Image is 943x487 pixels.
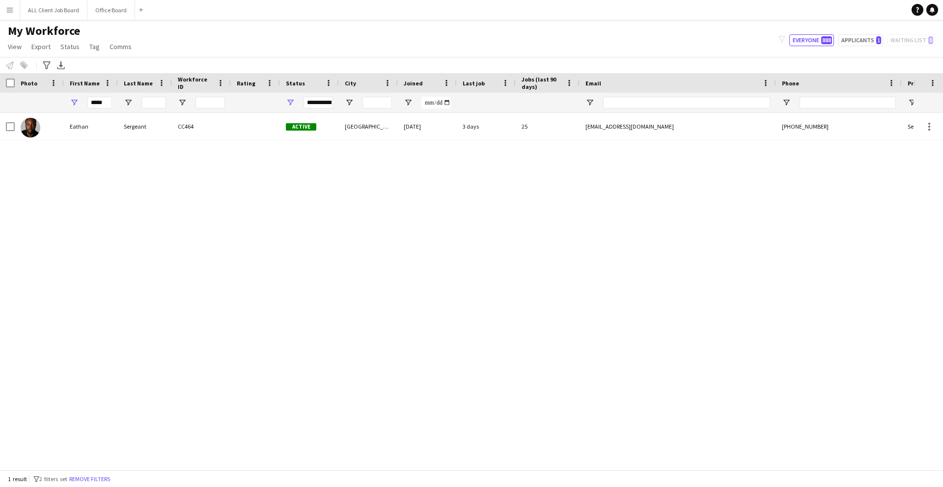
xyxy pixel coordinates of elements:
[603,97,770,108] input: Email Filter Input
[60,42,80,51] span: Status
[70,80,100,87] span: First Name
[908,80,927,87] span: Profile
[286,98,295,107] button: Open Filter Menu
[782,98,791,107] button: Open Filter Menu
[522,76,562,90] span: Jobs (last 90 days)
[87,97,112,108] input: First Name Filter Input
[141,97,166,108] input: Last Name Filter Input
[404,98,413,107] button: Open Filter Menu
[4,40,26,53] a: View
[195,97,225,108] input: Workforce ID Filter Input
[782,80,799,87] span: Phone
[64,113,118,140] div: Eathan
[56,40,83,53] a: Status
[821,36,832,44] span: 888
[8,42,22,51] span: View
[124,80,153,87] span: Last Name
[286,80,305,87] span: Status
[345,98,354,107] button: Open Filter Menu
[87,0,135,20] button: Office Board
[85,40,104,53] a: Tag
[876,36,881,44] span: 1
[339,113,398,140] div: [GEOGRAPHIC_DATA]
[55,59,67,71] app-action-btn: Export XLSX
[118,113,172,140] div: Sergeant
[838,34,883,46] button: Applicants1
[39,475,67,483] span: 2 filters set
[516,113,580,140] div: 25
[457,113,516,140] div: 3 days
[8,24,80,38] span: My Workforce
[41,59,53,71] app-action-btn: Advanced filters
[28,40,55,53] a: Export
[70,98,79,107] button: Open Filter Menu
[178,98,187,107] button: Open Filter Menu
[31,42,51,51] span: Export
[345,80,356,87] span: City
[404,80,423,87] span: Joined
[585,98,594,107] button: Open Filter Menu
[789,34,834,46] button: Everyone888
[800,97,896,108] input: Phone Filter Input
[21,118,40,137] img: Eathan Sergeant
[178,76,213,90] span: Workforce ID
[110,42,132,51] span: Comms
[21,80,37,87] span: Photo
[398,113,457,140] div: [DATE]
[776,113,902,140] div: [PHONE_NUMBER]
[172,113,231,140] div: CC464
[908,98,916,107] button: Open Filter Menu
[237,80,255,87] span: Rating
[124,98,133,107] button: Open Filter Menu
[67,474,112,485] button: Remove filters
[20,0,87,20] button: ALL Client Job Board
[585,80,601,87] span: Email
[421,97,451,108] input: Joined Filter Input
[286,123,316,131] span: Active
[463,80,485,87] span: Last job
[89,42,100,51] span: Tag
[106,40,136,53] a: Comms
[580,113,776,140] div: [EMAIL_ADDRESS][DOMAIN_NAME]
[362,97,392,108] input: City Filter Input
